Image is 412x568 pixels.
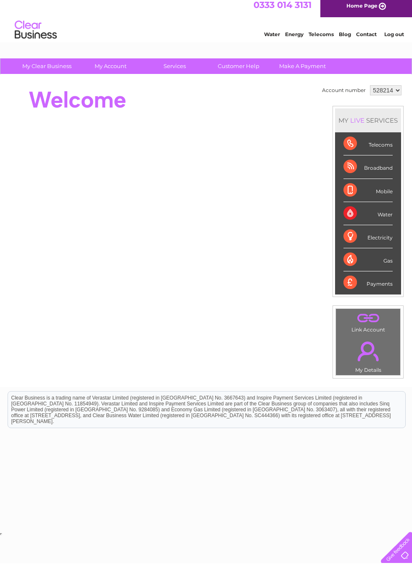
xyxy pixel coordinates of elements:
[309,36,334,42] a: Telecoms
[343,184,393,207] div: Mobile
[343,207,393,230] div: Water
[14,22,57,47] img: logo.png
[12,63,82,79] a: My Clear Business
[338,316,398,330] a: .
[338,341,398,371] a: .
[343,253,393,276] div: Gas
[343,276,393,299] div: Payments
[140,63,209,79] a: Services
[335,339,401,380] td: My Details
[254,4,312,15] a: 0333 014 3131
[335,113,401,137] div: MY SERVICES
[264,36,280,42] a: Water
[356,36,377,42] a: Contact
[343,137,393,160] div: Telecoms
[268,63,337,79] a: Make A Payment
[76,63,145,79] a: My Account
[285,36,304,42] a: Energy
[204,63,273,79] a: Customer Help
[343,160,393,183] div: Broadband
[339,36,351,42] a: Blog
[335,313,401,339] td: Link Account
[349,121,366,129] div: LIVE
[320,88,368,102] td: Account number
[384,36,404,42] a: Log out
[343,230,393,253] div: Electricity
[8,5,405,41] div: Clear Business is a trading name of Verastar Limited (registered in [GEOGRAPHIC_DATA] No. 3667643...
